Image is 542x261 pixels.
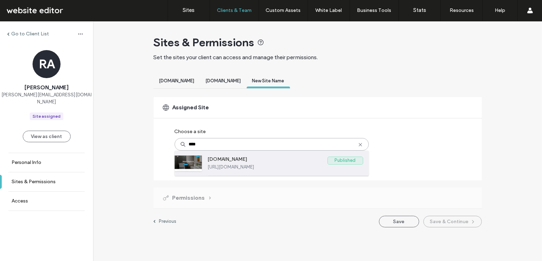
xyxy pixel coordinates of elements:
[357,8,392,13] label: Business Tools
[23,131,71,142] button: View as client
[208,157,328,165] label: [DOMAIN_NAME]
[208,165,363,170] label: [URL][DOMAIN_NAME]
[206,78,241,83] span: [DOMAIN_NAME]
[266,8,301,13] label: Custom Assets
[379,216,419,227] button: Save
[12,179,56,185] label: Sites & Permissions
[175,151,290,163] label: Don't have a site for this client yet?
[328,157,363,165] label: Published
[495,8,506,13] label: Help
[159,78,195,83] span: [DOMAIN_NAME]
[173,194,205,202] span: Permissions
[154,54,318,61] span: Set the sites your client can access and manage their permissions.
[154,35,254,49] span: Sites & Permissions
[154,219,177,224] a: Previous
[252,78,284,83] span: New Site Name
[316,8,342,13] label: White Label
[24,84,69,91] span: [PERSON_NAME]
[450,8,474,13] label: Resources
[183,7,195,13] label: Sites
[173,104,209,111] span: Assigned Site
[12,160,41,165] label: Personal Info
[413,7,426,13] label: Stats
[175,125,206,138] label: Choose a site
[12,198,28,204] label: Access
[16,5,30,11] span: Help
[33,113,61,119] div: Site assigned
[217,8,252,13] label: Clients & Team
[159,219,177,224] label: Previous
[33,50,61,78] div: RA
[11,31,49,37] label: Go to Client List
